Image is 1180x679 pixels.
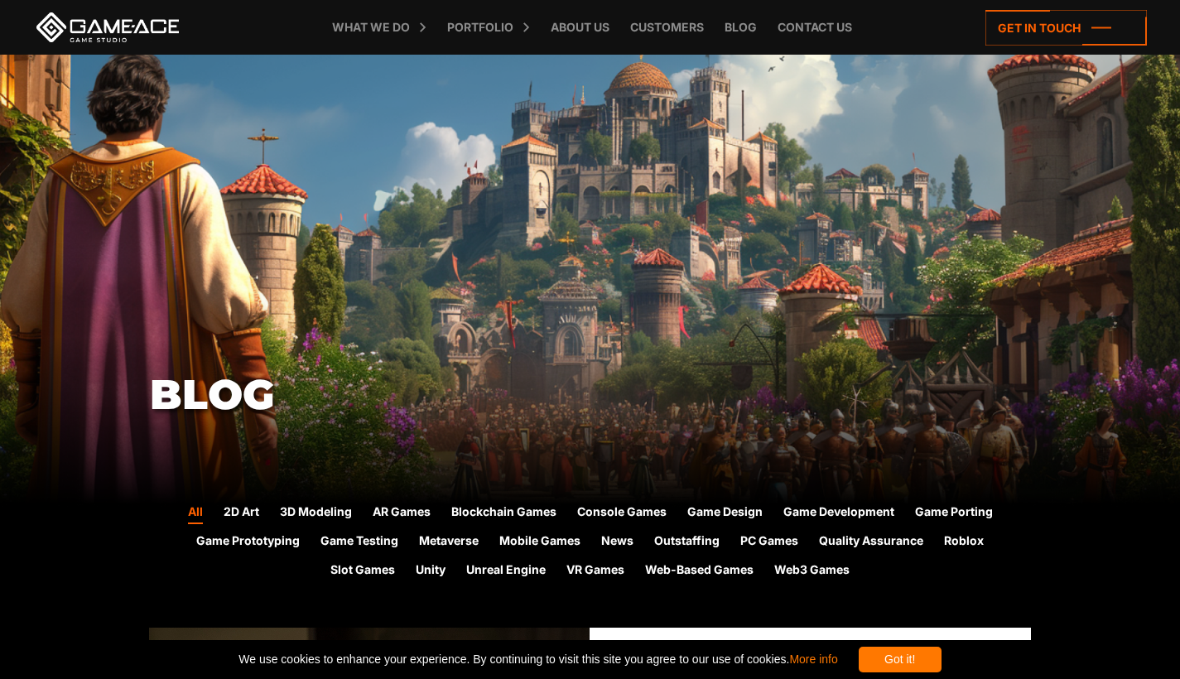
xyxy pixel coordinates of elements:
a: Outstaffing [654,532,720,553]
span: We use cookies to enhance your experience. By continuing to visit this site you agree to our use ... [238,647,837,672]
a: Roblox [944,532,984,553]
a: All [188,503,203,524]
a: Game Development [783,503,894,524]
a: Blockchain Games [451,503,556,524]
a: 2D Art [224,503,259,524]
a: Console Games [577,503,667,524]
a: Slot Games [330,561,395,582]
a: 3D Modeling [280,503,352,524]
a: Unity [416,561,446,582]
h1: Blog [150,373,1032,418]
a: News [601,532,633,553]
a: More info [789,653,837,666]
a: Game Testing [320,532,398,553]
a: Metaverse [419,532,479,553]
a: Game Porting [915,503,993,524]
div: Got it! [859,647,942,672]
a: Mobile Games [499,532,580,553]
a: Get in touch [985,10,1147,46]
a: Web3 Games [774,561,850,582]
a: PC Games [740,532,798,553]
a: Unreal Engine [466,561,546,582]
a: VR Games [566,561,624,582]
a: AR Games [373,503,431,524]
a: Game Design [687,503,763,524]
a: Web-Based Games [645,561,754,582]
a: Quality Assurance [819,532,923,553]
a: Game Prototyping [196,532,300,553]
